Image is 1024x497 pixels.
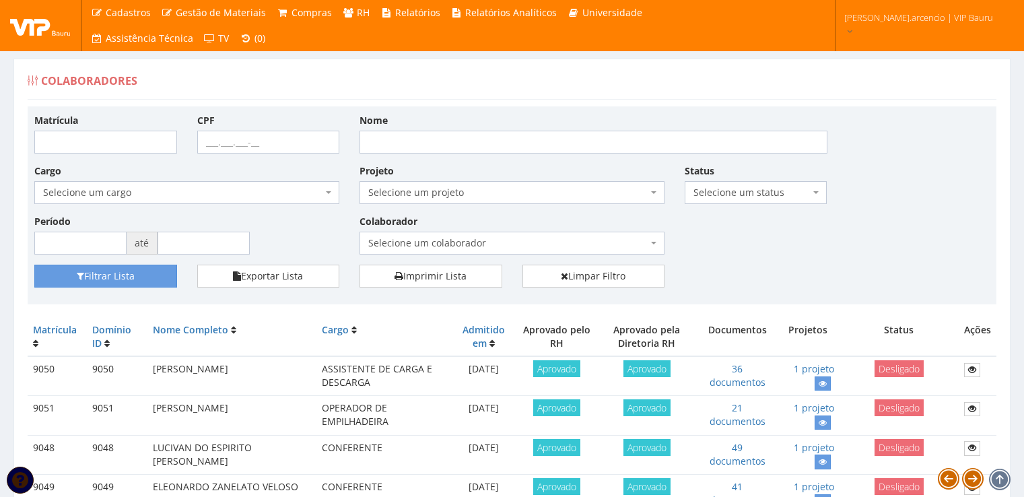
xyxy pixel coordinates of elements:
[533,399,580,416] span: Aprovado
[623,399,671,416] span: Aprovado
[533,478,580,495] span: Aprovado
[106,6,151,19] span: Cadastros
[218,32,229,44] span: TV
[43,186,322,199] span: Selecione um cargo
[844,11,993,24] span: [PERSON_NAME].arcencio | VIP Bauru
[28,435,87,474] td: 9048
[450,356,518,396] td: [DATE]
[368,236,648,250] span: Selecione um colaborador
[582,6,642,19] span: Universidade
[875,439,924,456] span: Desligado
[360,164,394,178] label: Projeto
[368,186,648,199] span: Selecione um projeto
[34,164,61,178] label: Cargo
[533,439,580,456] span: Aprovado
[360,232,664,255] span: Selecione um colaborador
[234,26,271,51] a: (0)
[794,480,834,493] a: 1 projeto
[34,265,177,288] button: Filtrar Lista
[41,73,137,88] span: Colaboradores
[794,441,834,454] a: 1 projeto
[623,439,671,456] span: Aprovado
[176,6,266,19] span: Gestão de Materiais
[450,435,518,474] td: [DATE]
[840,318,959,356] th: Status
[28,396,87,435] td: 9051
[518,318,596,356] th: Aprovado pelo RH
[86,26,199,51] a: Assistência Técnica
[28,356,87,396] td: 9050
[197,265,340,288] button: Exportar Lista
[34,114,78,127] label: Matrícula
[34,215,71,228] label: Período
[92,323,131,350] a: Domínio ID
[10,15,71,36] img: logo
[533,360,580,377] span: Aprovado
[623,478,671,495] span: Aprovado
[87,396,148,435] td: 9051
[465,6,557,19] span: Relatórios Analíticos
[395,6,440,19] span: Relatórios
[698,318,776,356] th: Documentos
[197,131,340,154] input: ___.___.___-__
[153,323,228,336] a: Nome Completo
[199,26,235,51] a: TV
[292,6,332,19] span: Compras
[875,478,924,495] span: Desligado
[360,215,417,228] label: Colaborador
[710,362,765,389] a: 36 documentos
[875,360,924,377] span: Desligado
[710,401,765,428] a: 21 documentos
[360,114,388,127] label: Nome
[875,399,924,416] span: Desligado
[316,435,451,474] td: CONFERENTE
[360,181,664,204] span: Selecione um projeto
[147,356,316,396] td: [PERSON_NAME]
[710,441,765,467] a: 49 documentos
[316,356,451,396] td: ASSISTENTE DE CARGA E DESCARGA
[127,232,158,255] span: até
[322,323,349,336] a: Cargo
[450,396,518,435] td: [DATE]
[596,318,698,356] th: Aprovado pela Diretoria RH
[87,435,148,474] td: 9048
[685,181,827,204] span: Selecione um status
[254,32,265,44] span: (0)
[463,323,505,350] a: Admitido em
[685,164,714,178] label: Status
[959,318,996,356] th: Ações
[147,396,316,435] td: [PERSON_NAME]
[794,401,834,414] a: 1 projeto
[147,435,316,474] td: LUCIVAN DO ESPIRITO [PERSON_NAME]
[623,360,671,377] span: Aprovado
[316,396,451,435] td: OPERADOR DE EMPILHADEIRA
[522,265,665,288] a: Limpar Filtro
[693,186,811,199] span: Selecione um status
[794,362,834,375] a: 1 projeto
[357,6,370,19] span: RH
[197,114,215,127] label: CPF
[776,318,840,356] th: Projetos
[106,32,193,44] span: Assistência Técnica
[34,181,339,204] span: Selecione um cargo
[360,265,502,288] a: Imprimir Lista
[33,323,77,336] a: Matrícula
[87,356,148,396] td: 9050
